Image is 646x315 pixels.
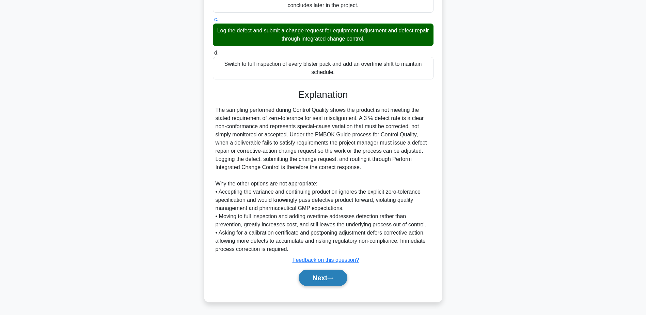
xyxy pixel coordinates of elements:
a: Feedback on this question? [293,257,359,263]
div: Switch to full inspection of every blister pack and add an overtime shift to maintain schedule. [213,57,434,79]
button: Next [299,270,347,286]
div: Log the defect and submit a change request for equipment adjustment and defect repair through int... [213,24,434,46]
span: c. [214,16,218,22]
div: The sampling performed during Control Quality shows the product is not meeting the stated require... [216,106,431,253]
span: d. [214,50,219,56]
h3: Explanation [217,89,429,101]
